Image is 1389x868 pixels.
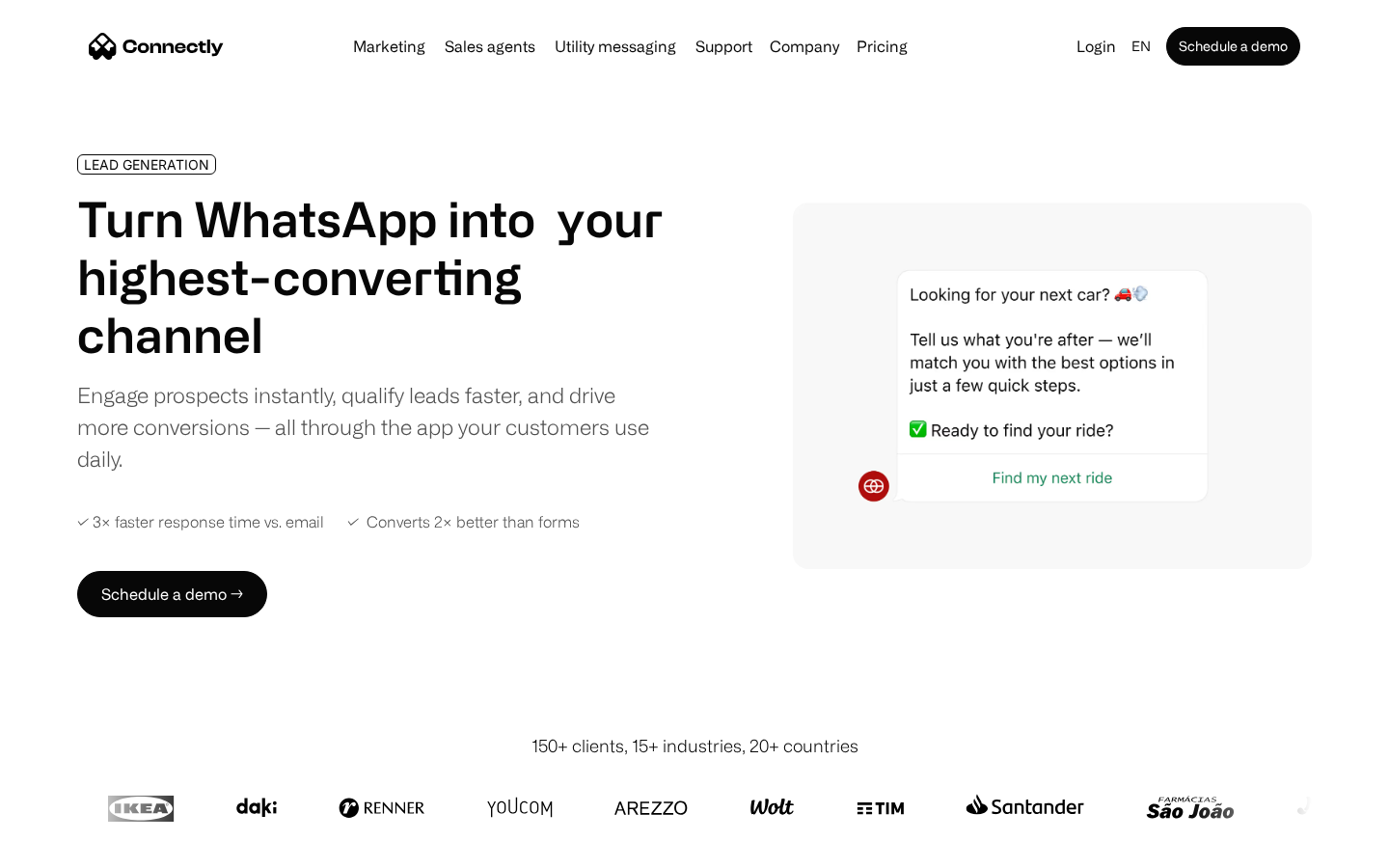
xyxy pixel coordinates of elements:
[531,733,858,759] div: 150+ clients, 15+ industries, 20+ countries
[547,39,684,54] a: Utility messaging
[1069,33,1124,60] a: Login
[347,513,580,531] div: ✓ Converts 2× better than forms
[770,33,839,60] div: Company
[1131,33,1151,60] div: en
[77,379,664,475] div: Engage prospects instantly, qualify leads faster, and drive more conversions — all through the ap...
[77,190,664,364] h1: Turn WhatsApp into your highest-converting channel
[77,571,267,617] a: Schedule a demo →
[39,834,116,861] ul: Language list
[19,832,116,861] aside: Language selected: English
[688,39,760,54] a: Support
[345,39,433,54] a: Marketing
[849,39,915,54] a: Pricing
[1166,27,1300,66] a: Schedule a demo
[84,157,209,172] div: LEAD GENERATION
[437,39,543,54] a: Sales agents
[77,513,324,531] div: ✓ 3× faster response time vs. email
